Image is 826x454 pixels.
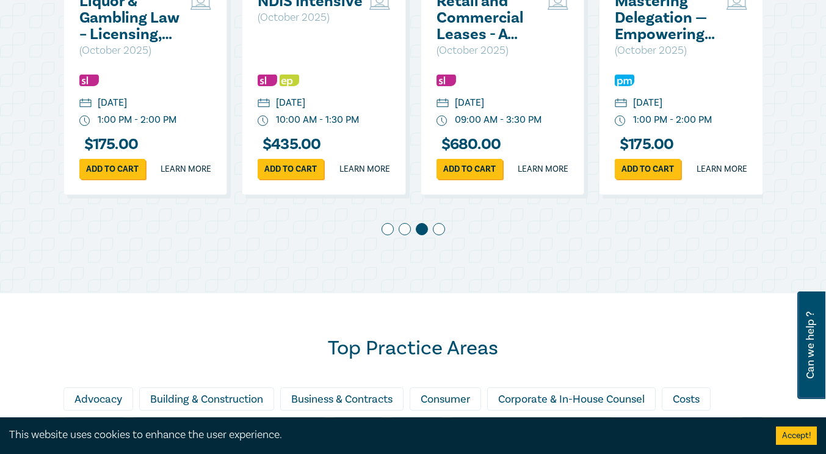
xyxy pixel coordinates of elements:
a: Add to cart [258,159,324,179]
div: Costs [662,387,711,411]
img: Substantive Law [79,75,99,86]
img: Ethics & Professional Responsibility [280,75,299,86]
p: ( October 2025 ) [437,43,542,59]
div: Business & Contracts [280,387,404,411]
div: 1:00 PM - 2:00 PM [633,113,712,127]
div: Advocacy [63,387,133,411]
a: Add to cart [79,159,145,179]
div: [DATE] [276,96,305,110]
div: This website uses cookies to enhance the user experience. [9,427,758,443]
h3: $ 175.00 [615,136,674,153]
div: 09:00 AM - 3:30 PM [455,113,542,127]
img: watch [258,115,269,126]
img: Practice Management & Business Skills [615,75,634,86]
h3: $ 680.00 [437,136,501,153]
img: watch [79,115,90,126]
div: 1:00 PM - 2:00 PM [98,113,176,127]
img: calendar [79,98,92,109]
h3: $ 435.00 [258,136,321,153]
img: watch [437,115,447,126]
span: Can we help ? [805,299,816,392]
div: Corporate & In-House Counsel [487,387,656,411]
img: calendar [437,98,449,109]
div: Building & Construction [139,387,274,411]
div: Consumer [410,387,481,411]
div: [DATE] [98,96,127,110]
a: Learn more [697,163,747,175]
div: 10:00 AM - 1:30 PM [276,113,359,127]
p: ( October 2025 ) [79,43,185,59]
img: watch [615,115,626,126]
a: Learn more [161,163,211,175]
img: calendar [615,98,627,109]
a: Learn more [518,163,568,175]
img: calendar [258,98,270,109]
button: Accept cookies [776,427,817,445]
img: Substantive Law [437,75,456,86]
p: ( October 2025 ) [258,10,363,26]
a: Learn more [339,163,390,175]
div: [DATE] [633,96,662,110]
img: Substantive Law [258,75,277,86]
div: [DATE] [455,96,484,110]
a: Add to cart [437,159,502,179]
p: ( October 2025 ) [615,43,720,59]
a: Add to cart [615,159,681,179]
h3: $ 175.00 [79,136,139,153]
h2: Top Practice Areas [63,336,763,361]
